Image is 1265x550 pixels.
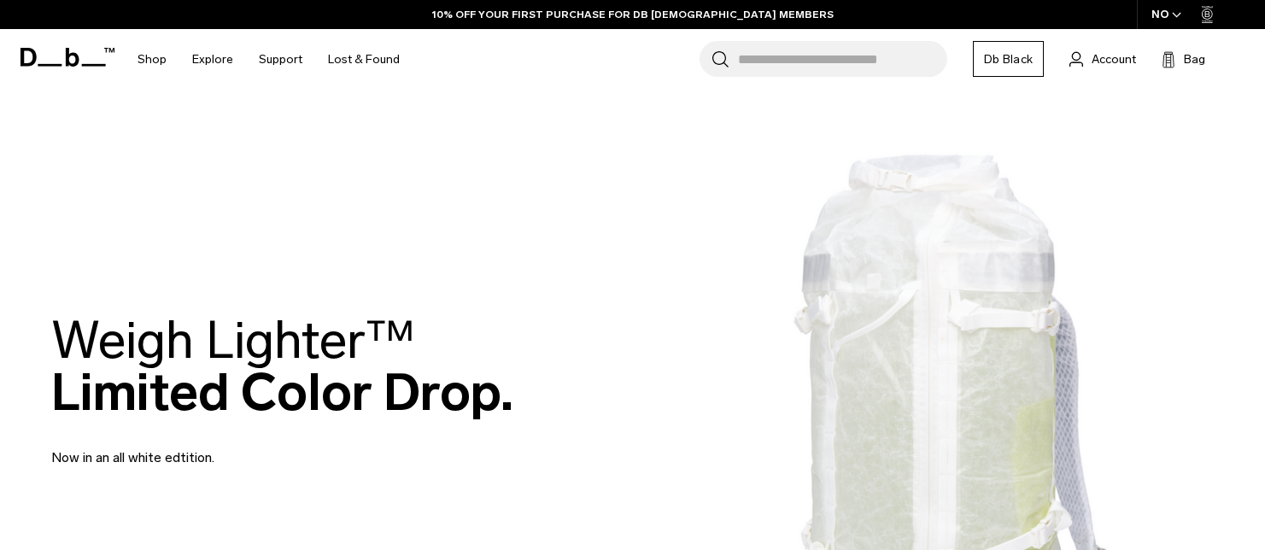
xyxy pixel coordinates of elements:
a: Support [259,29,302,90]
a: 10% OFF YOUR FIRST PURCHASE FOR DB [DEMOGRAPHIC_DATA] MEMBERS [432,7,834,22]
nav: Main Navigation [125,29,413,90]
a: Explore [192,29,233,90]
span: Account [1092,50,1136,68]
a: Lost & Found [328,29,400,90]
span: Bag [1184,50,1205,68]
h2: Limited Color Drop. [51,314,513,418]
p: Now in an all white edtition. [51,427,461,468]
span: Weigh Lighter™ [51,309,415,372]
a: Shop [138,29,167,90]
a: Db Black [973,41,1044,77]
button: Bag [1162,49,1205,69]
a: Account [1069,49,1136,69]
